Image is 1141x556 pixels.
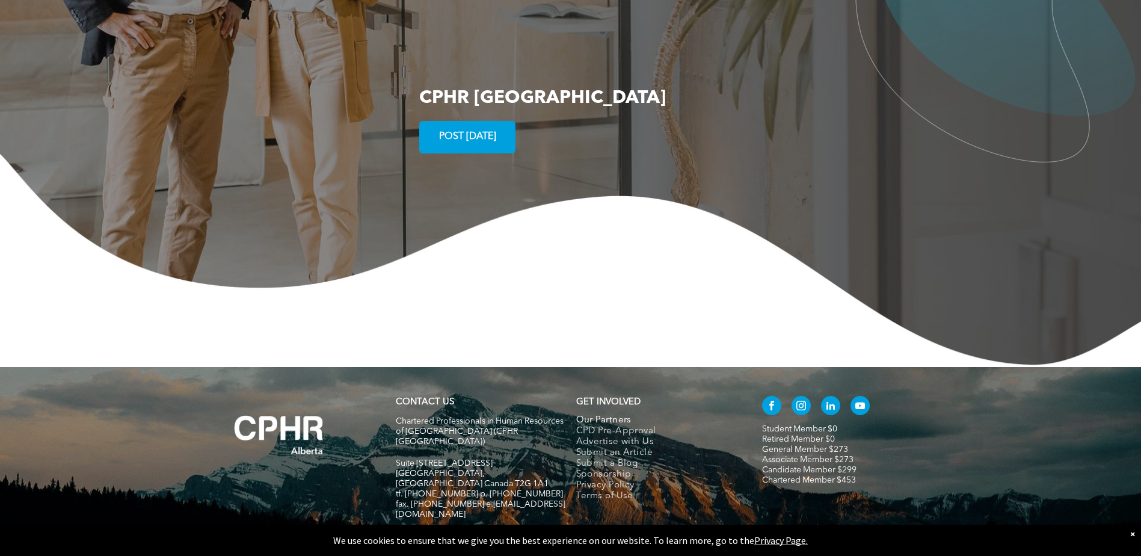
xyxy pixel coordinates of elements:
[419,89,666,107] span: CPHR [GEOGRAPHIC_DATA]
[576,415,737,426] a: Our Partners
[396,500,565,519] span: fax. [PHONE_NUMBER] e:[EMAIL_ADDRESS][DOMAIN_NAME]
[1130,528,1135,540] div: Dismiss notification
[576,491,737,502] a: Terms of Use
[435,125,500,149] span: POST [DATE]
[576,459,737,469] a: Submit a Blog
[576,480,737,491] a: Privacy Policy
[210,391,348,479] img: A white background with a few lines on it
[850,396,870,418] a: youtube
[419,121,515,153] a: POST [DATE]
[396,469,549,488] span: [GEOGRAPHIC_DATA], [GEOGRAPHIC_DATA] Canada T2G 1A1
[576,398,641,407] span: GET INVOLVED
[762,435,835,443] a: Retired Member $0
[762,456,853,464] a: Associate Member $273
[576,469,737,480] a: Sponsorship
[762,445,848,454] a: General Member $273
[396,490,563,498] span: tf. [PHONE_NUMBER] p. [PHONE_NUMBER]
[396,398,454,407] a: CONTACT US
[821,396,840,418] a: linkedin
[762,476,856,484] a: Chartered Member $453
[576,448,737,459] a: Submit an Article
[396,459,493,468] span: Suite [STREET_ADDRESS]
[754,534,808,546] a: Privacy Page.
[792,396,811,418] a: instagram
[576,437,737,448] a: Advertise with Us
[762,425,837,433] a: Student Member $0
[762,396,781,418] a: facebook
[576,426,737,437] a: CPD Pre-Approval
[396,417,564,446] span: Chartered Professionals in Human Resources of [GEOGRAPHIC_DATA] (CPHR [GEOGRAPHIC_DATA])
[576,415,632,426] span: Our Partners
[762,466,857,474] a: Candidate Member $299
